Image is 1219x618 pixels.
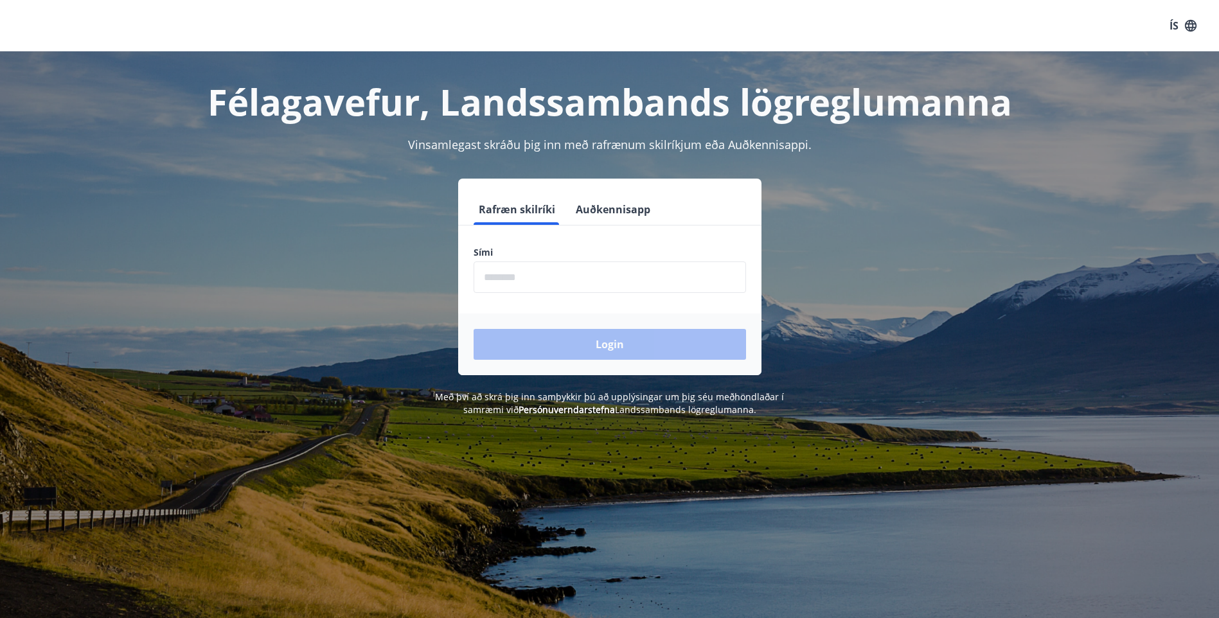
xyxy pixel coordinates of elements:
h1: Félagavefur, Landssambands lögreglumanna [163,77,1057,126]
button: Auðkennisapp [571,194,655,225]
span: Vinsamlegast skráðu þig inn með rafrænum skilríkjum eða Auðkennisappi. [408,137,812,152]
button: Rafræn skilríki [474,194,560,225]
a: Persónuverndarstefna [519,403,615,416]
label: Sími [474,246,746,259]
span: Með því að skrá þig inn samþykkir þú að upplýsingar um þig séu meðhöndlaðar í samræmi við Landssa... [435,391,784,416]
button: ÍS [1162,14,1204,37]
